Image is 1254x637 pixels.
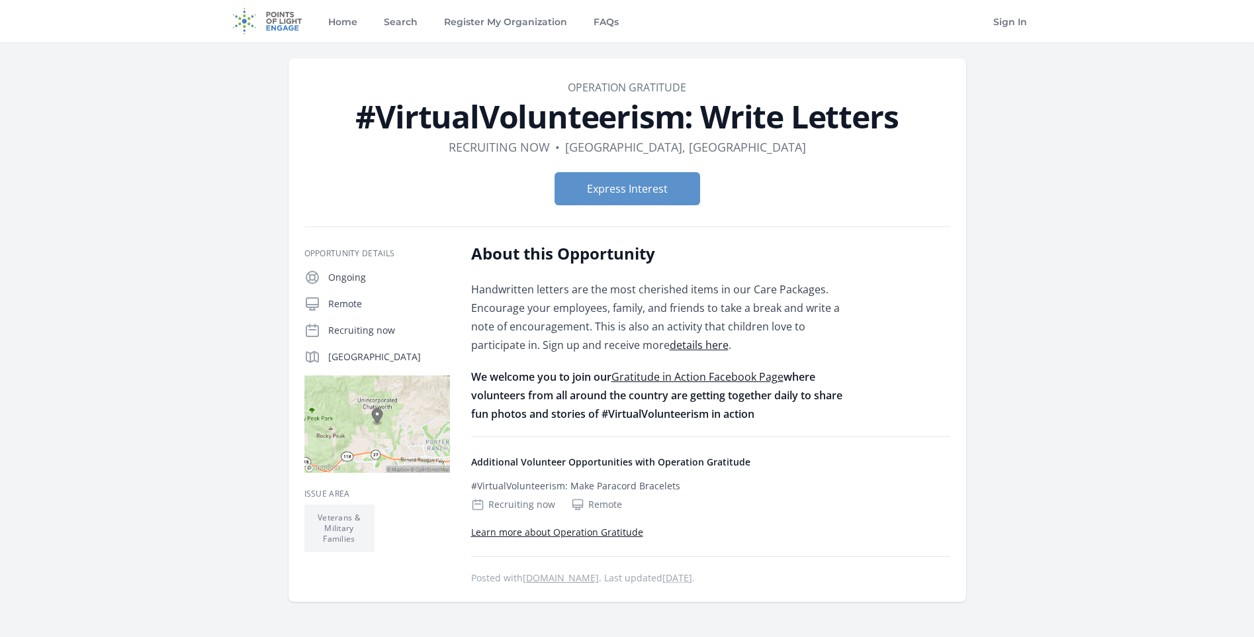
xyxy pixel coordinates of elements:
[304,248,450,259] h3: Opportunity Details
[466,469,956,522] a: #VirtualVolunteerism: Make Paracord Bracelets Recruiting now Remote
[565,138,806,156] dd: [GEOGRAPHIC_DATA], [GEOGRAPHIC_DATA]
[449,138,550,156] dd: Recruiting now
[471,573,950,583] p: Posted with . Last updated .
[670,338,729,352] a: details here
[568,80,686,95] a: Operation Gratitude
[304,101,950,132] h1: #VirtualVolunteerism: Write Letters
[555,172,700,205] button: Express Interest
[471,526,643,538] a: Learn more about Operation Gratitude
[304,375,450,473] img: Map
[328,350,450,364] p: [GEOGRAPHIC_DATA]
[304,505,375,552] li: Veterans & Military Families
[523,571,599,584] a: [DOMAIN_NAME]
[471,280,858,354] p: Handwritten letters are the most cherished items in our Care Packages. Encourage your employees, ...
[328,324,450,337] p: Recruiting now
[555,138,560,156] div: •
[611,369,784,384] a: Gratitude in Action Facebook Page
[471,479,680,493] div: #VirtualVolunteerism: Make Paracord Bracelets
[304,489,450,499] h3: Issue area
[662,571,692,584] abbr: Thu, Jan 11, 2024 6:11 PM
[328,297,450,311] p: Remote
[471,369,611,384] span: We welcome you to join our
[471,498,555,511] div: Recruiting now
[471,243,858,264] h2: About this Opportunity
[471,369,842,421] span: where volunteers from all around the country are getting together daily to share fun photos and s...
[328,271,450,284] p: Ongoing
[571,498,622,511] div: Remote
[471,456,950,469] h4: Additional Volunteer Opportunities with Operation Gratitude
